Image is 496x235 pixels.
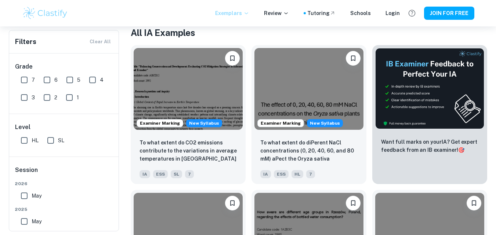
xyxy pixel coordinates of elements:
span: 3 [32,93,35,102]
h1: All IA Examples [131,26,487,39]
a: Login [385,9,400,17]
p: Review [264,9,289,17]
img: ESS IA example thumbnail: To what extent do diPerent NaCl concentr [254,48,363,130]
button: Please log in to bookmark exemplars [467,196,481,210]
a: Tutoring [307,9,336,17]
span: Examiner Marking [258,120,304,126]
span: 2 [54,93,57,102]
span: 6 [54,76,58,84]
span: HL [292,170,303,178]
span: 🎯 [458,147,464,153]
h6: Filters [15,37,36,47]
p: To what extent do CO2 emissions contribute to the variations in average temperatures in Indonesia... [140,139,237,164]
span: ESS [153,170,168,178]
button: Please log in to bookmark exemplars [225,51,240,66]
span: 7 [306,170,315,178]
span: Examiner Marking [137,120,183,126]
button: Please log in to bookmark exemplars [225,196,240,210]
span: SL [171,170,182,178]
a: ThumbnailWant full marks on yourIA? Get expert feedback from an IB examiner! [372,45,487,184]
span: IA [260,170,271,178]
span: 5 [77,76,80,84]
span: New Syllabus [307,119,343,127]
a: Examiner MarkingStarting from the May 2026 session, the ESS IA requirements have changed. We crea... [131,45,246,184]
span: May [32,217,41,225]
img: Clastify logo [22,6,69,21]
span: 4 [100,76,104,84]
p: Exemplars [215,9,249,17]
button: Help and Feedback [406,7,418,19]
span: IA [140,170,150,178]
h6: Session [15,166,113,180]
span: ESS [274,170,289,178]
button: Please log in to bookmark exemplars [346,51,361,66]
img: ESS IA example thumbnail: To what extent do CO2 emissions contribu [134,48,243,130]
span: New Syllabus [186,119,222,127]
span: SL [58,136,64,144]
span: HL [32,136,39,144]
div: Starting from the May 2026 session, the ESS IA requirements have changed. We created this exempla... [186,119,222,127]
a: Examiner MarkingStarting from the May 2026 session, the ESS IA requirements have changed. We crea... [251,45,366,184]
button: JOIN FOR FREE [424,7,474,20]
p: To what extent do diPerent NaCl concentrations (0, 20, 40, 60, and 80 mM) aPect the Oryza sativa ... [260,139,358,164]
p: Want full marks on your IA ? Get expert feedback from an IB examiner! [381,138,478,154]
span: 7 [32,76,35,84]
span: 1 [77,93,79,102]
h6: Grade [15,62,113,71]
div: Starting from the May 2026 session, the ESS IA requirements have changed. We created this exempla... [307,119,343,127]
span: 2026 [15,180,113,187]
span: 2025 [15,206,113,213]
h6: Level [15,123,113,132]
a: Schools [350,9,371,17]
span: May [32,192,41,200]
img: Thumbnail [375,48,484,129]
span: 7 [185,170,194,178]
button: Please log in to bookmark exemplars [346,196,361,210]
